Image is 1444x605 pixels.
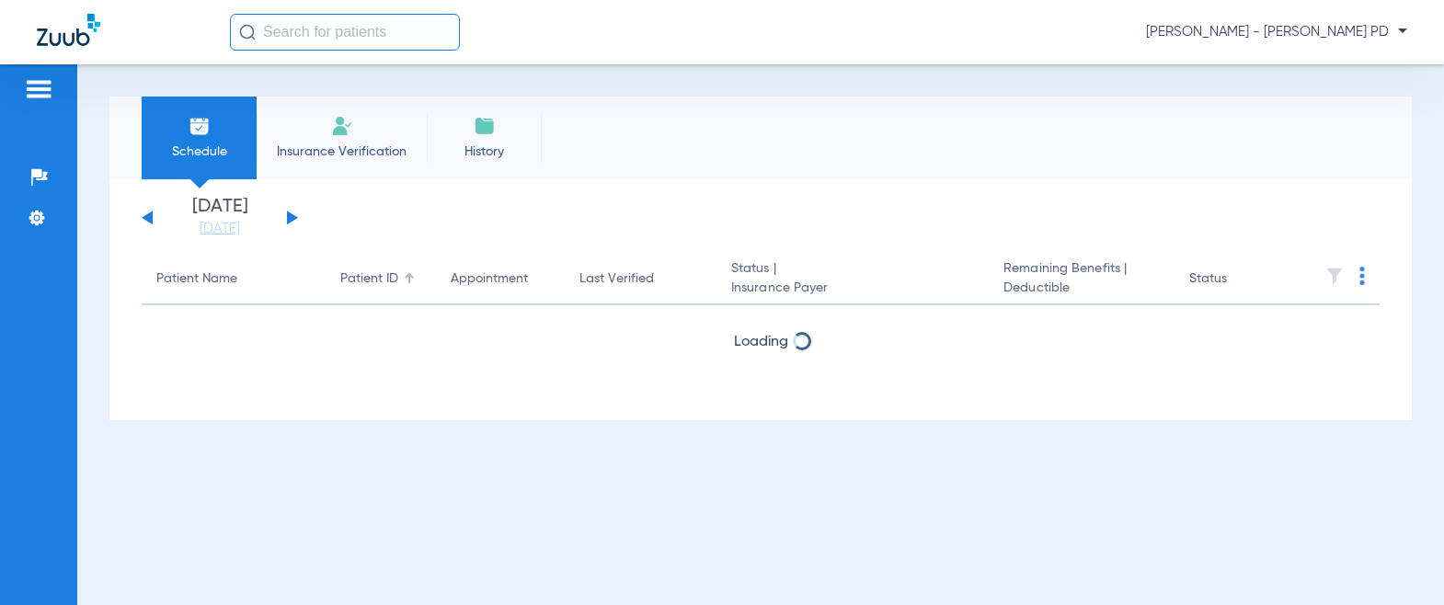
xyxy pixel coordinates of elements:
[989,254,1175,305] th: Remaining Benefits |
[1003,279,1160,298] span: Deductible
[155,143,243,161] span: Schedule
[239,24,256,40] img: Search Icon
[156,269,237,289] div: Patient Name
[189,115,211,137] img: Schedule
[230,14,460,51] input: Search for patients
[340,269,398,289] div: Patient ID
[1359,267,1365,285] img: group-dot-blue.svg
[734,335,788,349] span: Loading
[270,143,413,161] span: Insurance Verification
[165,220,275,238] a: [DATE]
[24,78,53,100] img: hamburger-icon
[451,269,550,289] div: Appointment
[731,279,974,298] span: Insurance Payer
[1146,23,1407,41] span: [PERSON_NAME] - [PERSON_NAME] PD
[441,143,528,161] span: History
[579,269,702,289] div: Last Verified
[340,269,421,289] div: Patient ID
[1325,267,1344,285] img: filter.svg
[331,115,353,137] img: Manual Insurance Verification
[1175,254,1299,305] th: Status
[165,198,275,238] li: [DATE]
[451,269,528,289] div: Appointment
[37,14,100,46] img: Zuub Logo
[474,115,496,137] img: History
[579,269,654,289] div: Last Verified
[716,254,989,305] th: Status |
[156,269,311,289] div: Patient Name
